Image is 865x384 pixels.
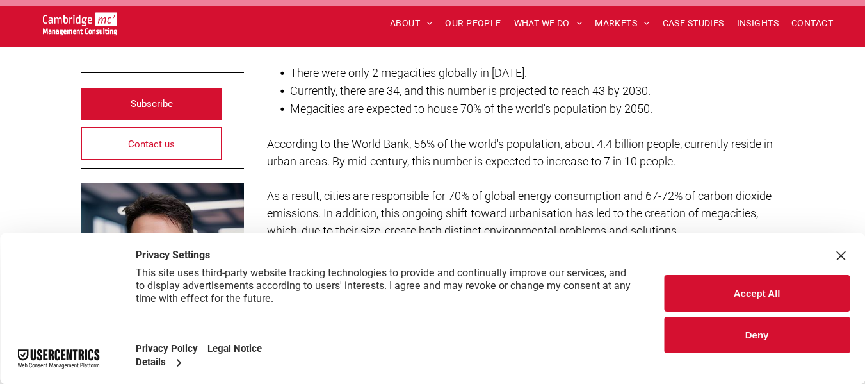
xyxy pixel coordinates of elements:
[290,84,651,97] span: Currently, there are 34, and this number is projected to reach 43 by 2030.
[785,13,839,33] a: CONTACT
[131,88,173,120] span: Subscribe
[81,87,223,121] a: Subscribe
[81,127,223,160] a: Contact us
[508,13,589,33] a: WHAT WE DO
[267,189,772,237] span: As a result, cities are responsible for 70% of global energy consumption and 67-72% of carbon dio...
[43,12,117,35] img: Go to Homepage
[384,13,439,33] a: ABOUT
[290,102,652,115] span: Megacities are expected to house 70% of the world's population by 2050.
[588,13,656,33] a: MARKETS
[43,14,117,28] a: Your Business Transformed | Cambridge Management Consulting
[267,137,773,168] span: According to the World Bank, 56% of the world's population, about 4.4 billion people, currently r...
[128,128,175,160] span: Contact us
[81,183,244,346] a: Jon Wilton
[731,13,785,33] a: INSIGHTS
[656,13,731,33] a: CASE STUDIES
[290,66,527,79] span: There were only 2 megacities globally in [DATE].
[439,13,507,33] a: OUR PEOPLE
